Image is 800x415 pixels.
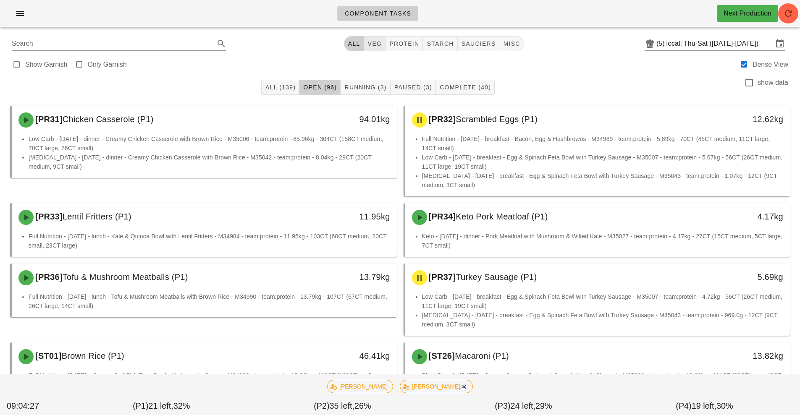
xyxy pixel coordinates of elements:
span: All (139) [265,84,296,91]
span: [ST01] [34,351,62,360]
span: Running (3) [344,84,386,91]
span: Chicken Casserole (P1) [63,115,154,124]
div: 13.79kg [304,270,390,284]
span: 35 left, [330,401,354,410]
li: Keto - [DATE] - dinner - Pork Meatloaf with Mushroom & Wilted Kale - M35027 - team:protein - 4.17... [422,232,784,250]
button: misc [499,36,524,51]
span: Macaroni (P1) [455,351,509,360]
span: [PR34] [427,212,456,221]
div: 09:04:27 [5,398,71,414]
div: 12.62kg [698,112,783,126]
span: [ST26] [427,351,455,360]
span: Paused (3) [394,84,432,91]
li: Low Carb - [DATE] - breakfast - Egg & Spinach Feta Bowl with Turkey Sausage - M35007 - team:prote... [422,153,784,171]
div: (P1) 32% [71,398,252,414]
button: starch [423,36,457,51]
li: Plant-Based - [DATE] - dinner - Creamy Butternut Squash Mac & 'Cheese' - M35060 - team:starch - 1... [422,371,784,389]
button: All (139) [261,80,299,95]
span: [PR37] [427,272,456,282]
li: Full Nutrition - [DATE] - breakfast - Bacon, Egg & Hashbrowns - M34989 - team:protein - 5.89kg - ... [422,134,784,153]
li: Full Nutrition - [DATE] - lunch - Tofu & Mushroom Meatballs with Brown Rice - M34990 - team:prote... [29,292,390,311]
span: [PERSON_NAME] [333,380,388,393]
span: Complete (40) [439,84,491,91]
div: 46.41kg [304,349,390,363]
label: Dense View [753,60,788,69]
span: [PERSON_NAME]🇰🇷 [405,380,467,393]
span: Lentil Fritters (P1) [63,212,131,221]
span: Keto Pork Meatloaf (P1) [456,212,548,221]
div: (5) [656,39,666,48]
span: sauciers [461,40,496,47]
span: Tofu & Mushroom Meatballs (P1) [63,272,188,282]
button: veg [364,36,386,51]
div: 13.82kg [698,349,783,363]
label: Only Garnish [88,60,127,69]
span: veg [367,40,382,47]
label: Show Garnish [25,60,68,69]
button: Complete (40) [436,80,495,95]
button: protein [386,36,423,51]
li: Low Carb - [DATE] - dinner - Creamy Chicken Casserole with Brown Rice - M35006 - team:protein - 8... [29,134,390,153]
li: Full Nutrition - [DATE] - lunch - Kale & Quinoa Bowl with Lentil Fritters - M34984 - team:protein... [29,232,390,250]
span: [PR36] [34,272,63,282]
span: Component Tasks [344,10,411,17]
span: 21 left, [148,401,173,410]
div: (P4) 30% [614,398,795,414]
li: [MEDICAL_DATA] - [DATE] - breakfast - Egg & Spinach Feta Bowl with Turkey Sausage - M35043 - team... [422,171,784,190]
span: starch [426,40,454,47]
a: Component Tasks [337,6,418,21]
div: (P3) 29% [433,398,614,414]
div: (P2) 26% [252,398,433,414]
div: 94.01kg [304,112,390,126]
span: misc [503,40,520,47]
div: Next Production [724,8,771,18]
li: [MEDICAL_DATA] - [DATE] - breakfast - Egg & Spinach Feta Bowl with Turkey Sausage - M35043 - team... [422,311,784,329]
span: 24 left, [511,401,535,410]
span: Turkey Sausage (P1) [456,272,537,282]
span: [PR33] [34,212,63,221]
span: [PR31] [34,115,63,124]
span: All [348,40,360,47]
button: Running (3) [341,80,390,95]
li: [MEDICAL_DATA] - [DATE] - dinner - Creamy Chicken Casserole with Brown Rice - M35042 - team:prote... [29,153,390,171]
li: Low Carb - [DATE] - breakfast - Egg & Spinach Feta Bowl with Turkey Sausage - M35007 - team:prote... [422,292,784,311]
button: sauciers [458,36,500,51]
span: 19 left, [692,401,716,410]
div: 5.69kg [698,270,783,284]
div: 4.17kg [698,210,783,223]
button: Open (96) [299,80,341,95]
li: Full Nutrition - [DATE] - dinner - Cod Fish Taco Bowl with Avocado Crema - M34988 - team:starch -... [29,371,390,389]
button: Paused (3) [391,80,436,95]
span: Open (96) [303,84,337,91]
span: Brown Rice (P1) [62,351,124,360]
button: All [344,36,364,51]
span: [PR32] [427,115,456,124]
span: Scrambled Eggs (P1) [456,115,538,124]
div: 11.95kg [304,210,390,223]
span: protein [389,40,419,47]
label: show data [758,78,788,87]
